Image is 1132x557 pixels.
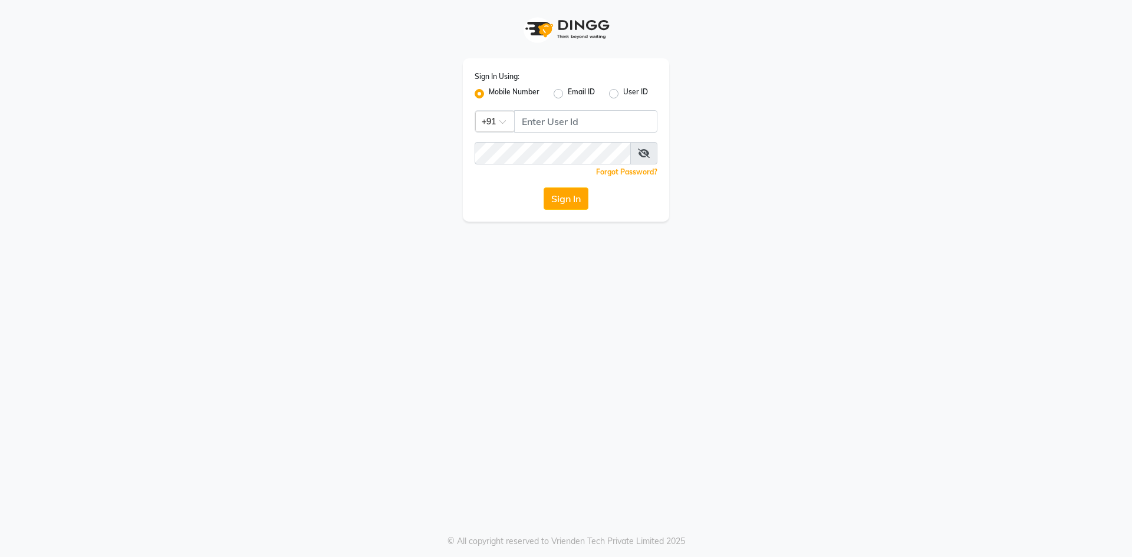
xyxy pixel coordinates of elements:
input: Username [475,142,631,164]
a: Forgot Password? [596,167,657,176]
button: Sign In [544,187,588,210]
label: Sign In Using: [475,71,519,82]
label: User ID [623,87,648,101]
input: Username [514,110,657,133]
img: logo1.svg [519,12,613,47]
label: Mobile Number [489,87,539,101]
label: Email ID [568,87,595,101]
